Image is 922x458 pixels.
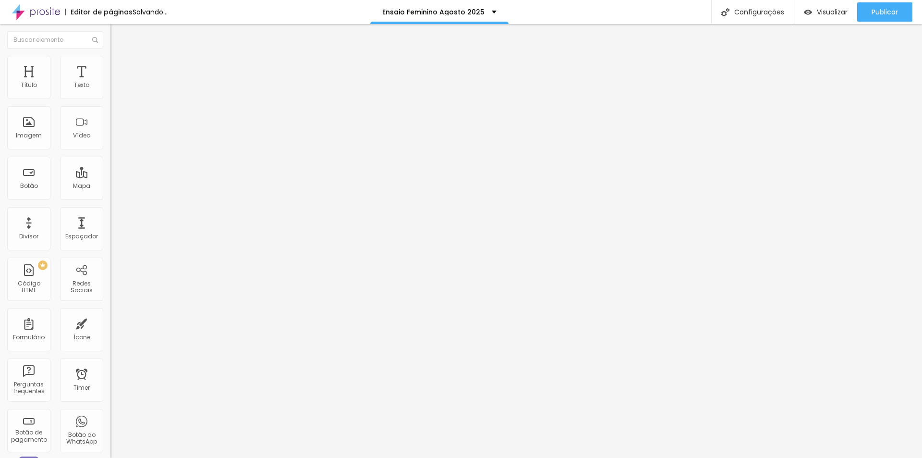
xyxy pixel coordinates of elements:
[16,132,42,139] div: Imagem
[21,82,37,88] div: Título
[62,432,100,446] div: Botão do WhatsApp
[804,8,812,16] img: view-1.svg
[110,24,922,458] iframe: Editor
[794,2,857,22] button: Visualizar
[382,9,485,15] p: Ensaio Feminino Agosto 2025
[10,429,48,443] div: Botão de pagamento
[857,2,912,22] button: Publicar
[7,31,103,49] input: Buscar elemento
[73,384,90,391] div: Timer
[13,334,45,341] div: Formulário
[721,8,729,16] img: Icone
[133,9,168,15] div: Salvando...
[74,82,89,88] div: Texto
[20,183,38,189] div: Botão
[62,280,100,294] div: Redes Sociais
[92,37,98,43] img: Icone
[872,8,898,16] span: Publicar
[817,8,848,16] span: Visualizar
[10,280,48,294] div: Código HTML
[73,334,90,341] div: Ícone
[73,183,90,189] div: Mapa
[65,233,98,240] div: Espaçador
[73,132,90,139] div: Vídeo
[10,381,48,395] div: Perguntas frequentes
[19,233,38,240] div: Divisor
[65,9,133,15] div: Editor de páginas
